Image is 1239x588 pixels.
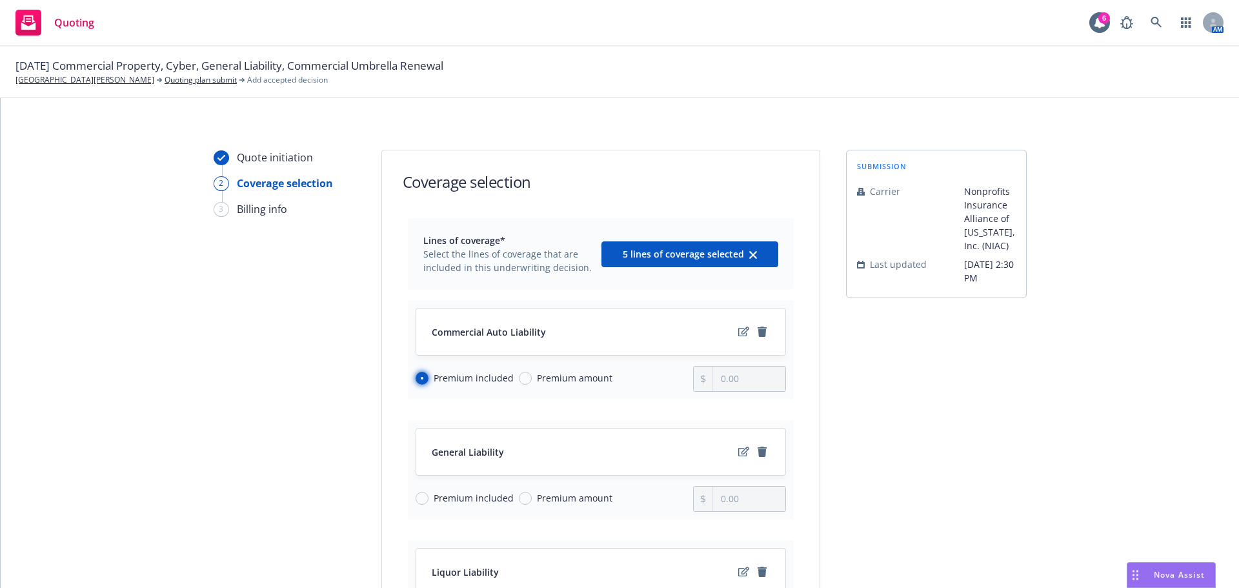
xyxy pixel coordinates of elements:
[749,251,757,259] svg: clear selection
[870,258,927,271] span: Last updated
[165,74,237,86] a: Quoting plan submit
[1143,10,1169,35] a: Search
[237,176,333,191] div: Coverage selection
[713,367,785,391] input: 0.00
[214,176,229,191] div: 2
[416,492,428,505] input: Premium included
[1154,569,1205,580] span: Nova Assist
[870,185,900,198] span: Carrier
[423,234,594,247] span: Lines of coverage*
[519,372,532,385] input: Premium amount
[754,564,770,580] a: remove
[601,241,778,267] button: 5 lines of coverage selectedclear selection
[434,491,514,505] span: Premium included
[247,74,328,86] span: Add accepted decision
[857,161,907,172] span: submission
[1173,10,1199,35] a: Switch app
[54,17,94,28] span: Quoting
[736,444,752,460] a: edit
[403,171,531,192] h1: Coverage selection
[237,150,313,165] div: Quote initiation
[537,491,612,505] span: Premium amount
[1127,563,1143,587] div: Drag to move
[10,5,99,41] a: Quoting
[1127,562,1216,588] button: Nova Assist
[964,258,1016,285] span: [DATE] 2:30 PM
[519,492,532,505] input: Premium amount
[713,487,785,511] input: 0.00
[214,202,229,217] div: 3
[537,371,612,385] span: Premium amount
[15,57,443,74] span: [DATE] Commercial Property, Cyber, General Liability, Commercial Umbrella Renewal
[754,324,770,340] a: remove
[432,445,504,459] span: General Liability
[432,565,499,579] span: Liquor Liability
[434,371,514,385] span: Premium included
[423,247,594,274] span: Select the lines of coverage that are included in this underwriting decision.
[237,201,287,217] div: Billing info
[736,564,752,580] a: edit
[736,324,752,340] a: edit
[623,248,744,260] span: 5 lines of coverage selected
[416,372,428,385] input: Premium included
[432,325,546,339] span: Commercial Auto Liability
[1114,10,1140,35] a: Report a Bug
[754,444,770,460] a: remove
[15,74,154,86] a: [GEOGRAPHIC_DATA][PERSON_NAME]
[1098,12,1110,24] div: 6
[964,185,1016,252] span: Nonprofits Insurance Alliance of [US_STATE], Inc. (NIAC)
